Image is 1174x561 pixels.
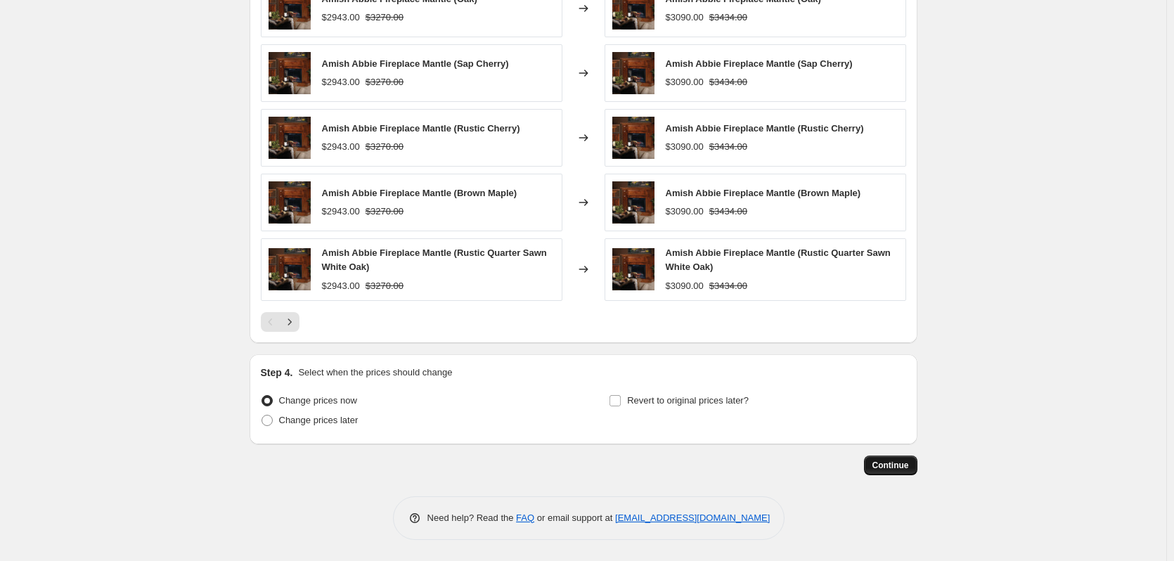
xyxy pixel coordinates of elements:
strike: $3270.00 [366,205,404,219]
div: $3090.00 [666,140,704,154]
div: $3090.00 [666,205,704,219]
span: Change prices now [279,395,357,406]
strike: $3434.00 [709,205,747,219]
div: $2943.00 [322,205,360,219]
a: [EMAIL_ADDRESS][DOMAIN_NAME] [615,512,770,523]
button: Next [280,312,299,332]
img: Amish_Abbie_Fireplace_Mantle_Solid_Maple_Wood_80x.jpg [269,248,311,290]
strike: $3434.00 [709,279,747,293]
span: Amish Abbie Fireplace Mantle (Rustic Quarter Sawn White Oak) [666,247,891,272]
img: Amish_Abbie_Fireplace_Mantle_Solid_Maple_Wood_80x.jpg [269,181,311,224]
span: Amish Abbie Fireplace Mantle (Rustic Cherry) [666,123,864,134]
span: Continue [872,460,909,471]
span: Amish Abbie Fireplace Mantle (Sap Cherry) [666,58,853,69]
strike: $3270.00 [366,279,404,293]
div: $3090.00 [666,279,704,293]
strike: $3270.00 [366,75,404,89]
div: $2943.00 [322,11,360,25]
div: $3090.00 [666,75,704,89]
button: Continue [864,456,917,475]
span: Amish Abbie Fireplace Mantle (Sap Cherry) [322,58,509,69]
img: Amish_Abbie_Fireplace_Mantle_Solid_Maple_Wood_80x.jpg [612,181,654,224]
span: Change prices later [279,415,359,425]
span: Amish Abbie Fireplace Mantle (Brown Maple) [322,188,517,198]
div: $3090.00 [666,11,704,25]
p: Select when the prices should change [298,366,452,380]
strike: $3270.00 [366,140,404,154]
img: Amish_Abbie_Fireplace_Mantle_Solid_Maple_Wood_80x.jpg [612,248,654,290]
strike: $3434.00 [709,140,747,154]
span: or email support at [534,512,615,523]
nav: Pagination [261,312,299,332]
span: Amish Abbie Fireplace Mantle (Rustic Quarter Sawn White Oak) [322,247,547,272]
img: Amish_Abbie_Fireplace_Mantle_Solid_Maple_Wood_80x.jpg [612,117,654,159]
strike: $3270.00 [366,11,404,25]
strike: $3434.00 [709,11,747,25]
div: $2943.00 [322,279,360,293]
span: Amish Abbie Fireplace Mantle (Rustic Cherry) [322,123,520,134]
img: Amish_Abbie_Fireplace_Mantle_Solid_Maple_Wood_80x.jpg [269,52,311,94]
span: Need help? Read the [427,512,517,523]
div: $2943.00 [322,140,360,154]
a: FAQ [516,512,534,523]
strike: $3434.00 [709,75,747,89]
span: Revert to original prices later? [627,395,749,406]
img: Amish_Abbie_Fireplace_Mantle_Solid_Maple_Wood_80x.jpg [612,52,654,94]
span: Amish Abbie Fireplace Mantle (Brown Maple) [666,188,861,198]
div: $2943.00 [322,75,360,89]
h2: Step 4. [261,366,293,380]
img: Amish_Abbie_Fireplace_Mantle_Solid_Maple_Wood_80x.jpg [269,117,311,159]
